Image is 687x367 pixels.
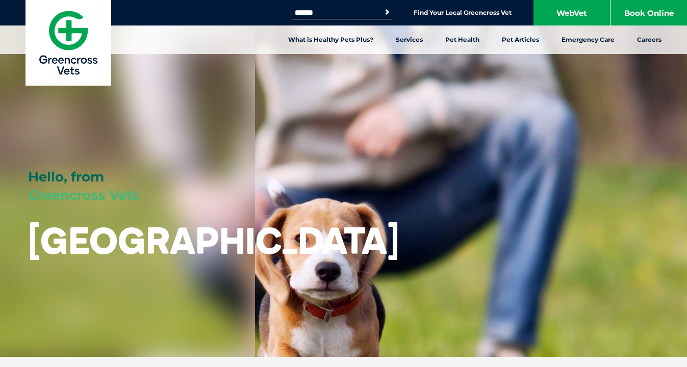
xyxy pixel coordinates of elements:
button: Search [382,7,392,17]
a: Find Your Local Greencross Vet [414,9,512,17]
span: Hello, from [28,169,104,185]
a: Pet Articles [491,25,550,54]
span: Greencross Vets [28,187,139,203]
a: Pet Health [434,25,491,54]
h1: [GEOGRAPHIC_DATA] [28,220,399,260]
a: What is Healthy Pets Plus? [277,25,385,54]
a: Services [385,25,434,54]
a: Careers [626,25,673,54]
a: Emergency Care [550,25,626,54]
